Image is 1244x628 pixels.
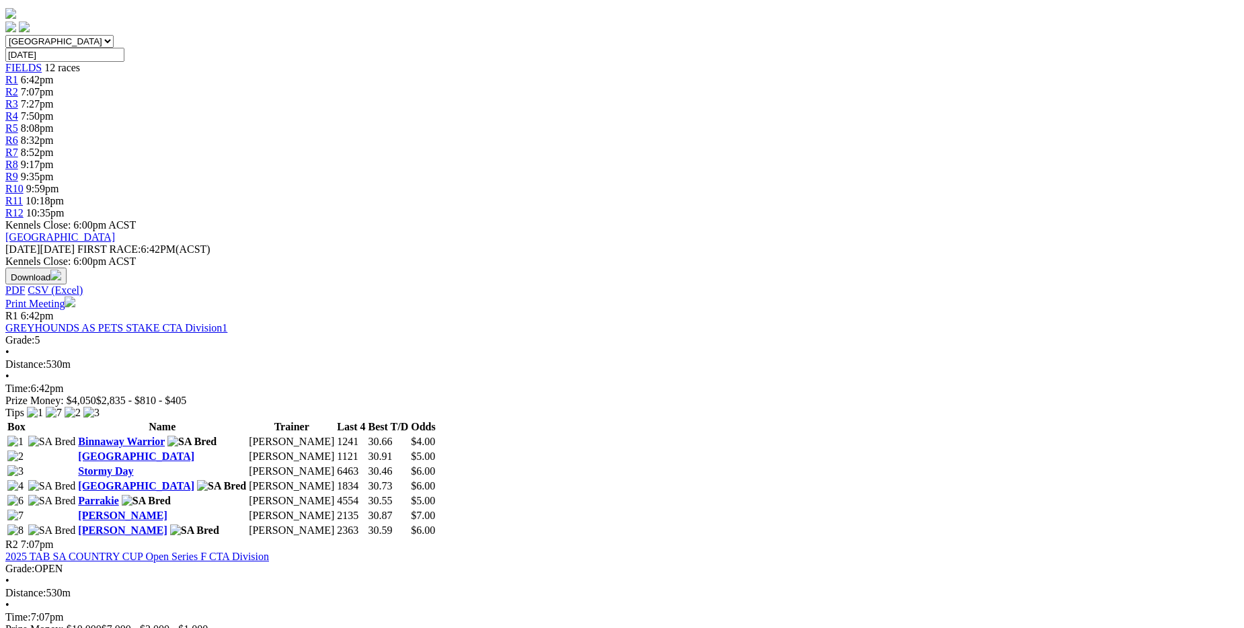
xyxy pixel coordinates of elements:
[50,270,61,280] img: download.svg
[5,346,9,358] span: •
[21,147,54,158] span: 8:52pm
[5,284,25,296] a: PDF
[248,420,335,434] th: Trainer
[21,134,54,146] span: 8:32pm
[368,450,410,463] td: 30.91
[368,479,410,493] td: 30.73
[5,395,1239,407] div: Prize Money: $4,050
[5,298,75,309] a: Print Meeting
[5,310,18,321] span: R1
[5,563,35,574] span: Grade:
[28,524,76,537] img: SA Bred
[21,171,54,182] span: 9:35pm
[7,510,24,522] img: 7
[5,284,1239,297] div: Download
[5,334,1239,346] div: 5
[5,122,18,134] span: R5
[5,48,124,62] input: Select date
[336,509,366,522] td: 2135
[5,195,23,206] a: R11
[26,207,65,219] span: 10:35pm
[5,256,1239,268] div: Kennels Close: 6:00pm ACST
[7,495,24,507] img: 6
[248,494,335,508] td: [PERSON_NAME]
[78,436,165,447] a: Binnaway Warrior
[78,480,194,492] a: [GEOGRAPHIC_DATA]
[65,407,81,419] img: 2
[336,450,366,463] td: 1121
[96,395,187,406] span: $2,835 - $810 - $405
[248,509,335,522] td: [PERSON_NAME]
[5,587,46,598] span: Distance:
[7,465,24,477] img: 3
[21,86,54,97] span: 7:07pm
[5,599,9,611] span: •
[411,436,435,447] span: $4.00
[411,465,435,477] span: $6.00
[46,407,62,419] img: 7
[197,480,246,492] img: SA Bred
[248,435,335,448] td: [PERSON_NAME]
[170,524,219,537] img: SA Bred
[368,524,410,537] td: 30.59
[21,159,54,170] span: 9:17pm
[7,421,26,432] span: Box
[28,495,76,507] img: SA Bred
[7,450,24,463] img: 2
[5,539,18,550] span: R2
[5,74,18,85] a: R1
[5,159,18,170] a: R8
[336,435,366,448] td: 1241
[368,435,410,448] td: 30.66
[5,110,18,122] a: R4
[5,98,18,110] span: R3
[5,611,1239,623] div: 7:07pm
[19,22,30,32] img: twitter.svg
[5,243,40,255] span: [DATE]
[411,510,435,521] span: $7.00
[27,407,43,419] img: 1
[28,436,76,448] img: SA Bred
[5,219,136,231] span: Kennels Close: 6:00pm ACST
[5,147,18,158] a: R7
[21,110,54,122] span: 7:50pm
[26,183,59,194] span: 9:59pm
[5,243,75,255] span: [DATE]
[5,322,227,333] a: GREYHOUNDS AS PETS STAKE CTA Division1
[5,231,115,243] a: [GEOGRAPHIC_DATA]
[5,358,1239,370] div: 530m
[248,465,335,478] td: [PERSON_NAME]
[336,479,366,493] td: 1834
[5,563,1239,575] div: OPEN
[336,465,366,478] td: 6463
[5,575,9,586] span: •
[78,510,167,521] a: [PERSON_NAME]
[248,524,335,537] td: [PERSON_NAME]
[5,183,24,194] a: R10
[65,297,75,307] img: printer.svg
[5,134,18,146] a: R6
[83,407,100,419] img: 3
[5,86,18,97] span: R2
[5,171,18,182] a: R9
[5,551,269,562] a: 2025 TAB SA COUNTRY CUP Open Series F CTA Division
[5,383,31,394] span: Time:
[44,62,80,73] span: 12 races
[411,524,435,536] span: $6.00
[248,479,335,493] td: [PERSON_NAME]
[78,450,194,462] a: [GEOGRAPHIC_DATA]
[78,465,133,477] a: Stormy Day
[5,8,16,19] img: logo-grsa-white.png
[5,62,42,73] span: FIELDS
[77,243,210,255] span: 6:42PM(ACST)
[167,436,217,448] img: SA Bred
[5,207,24,219] a: R12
